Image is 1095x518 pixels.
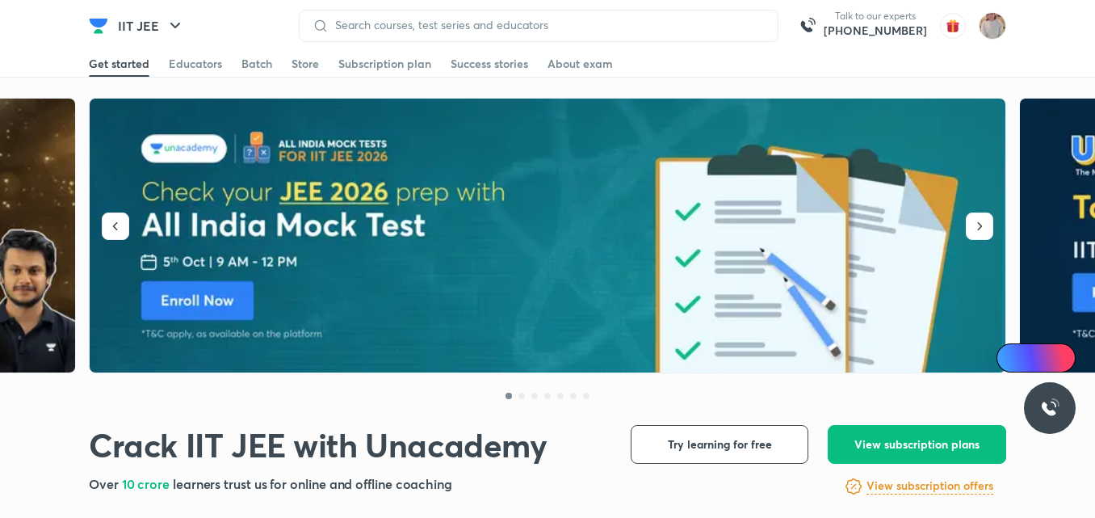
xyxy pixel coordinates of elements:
[89,475,122,492] span: Over
[122,475,173,492] span: 10 crore
[1040,398,1059,418] img: ttu
[828,425,1006,464] button: View subscription plans
[169,56,222,72] div: Educators
[89,16,108,36] img: Company Logo
[329,19,765,32] input: Search courses, test series and educators
[89,425,547,465] h1: Crack IIT JEE with Unacademy
[292,51,319,77] a: Store
[547,56,613,72] div: About exam
[338,51,431,77] a: Subscription plan
[451,51,528,77] a: Success stories
[791,10,824,42] img: call-us
[108,10,195,42] button: IIT JEE
[169,51,222,77] a: Educators
[631,425,808,464] button: Try learning for free
[668,436,772,453] span: Try learning for free
[451,56,528,72] div: Success stories
[824,10,927,23] p: Talk to our experts
[940,13,966,39] img: avatar
[1023,352,1066,364] span: Ai Doubts
[866,478,993,495] h6: View subscription offers
[89,56,149,72] div: Get started
[996,343,1076,373] a: Ai Doubts
[979,12,1006,40] img: Apeksha dubey
[547,51,613,77] a: About exam
[824,23,927,39] a: [PHONE_NUMBER]
[1006,352,1019,364] img: Icon
[854,436,980,453] span: View subscription plans
[292,56,319,72] div: Store
[866,477,993,496] a: View subscription offers
[241,51,272,77] a: Batch
[241,56,272,72] div: Batch
[338,56,431,72] div: Subscription plan
[173,475,452,492] span: learners trust us for online and offline coaching
[89,51,149,77] a: Get started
